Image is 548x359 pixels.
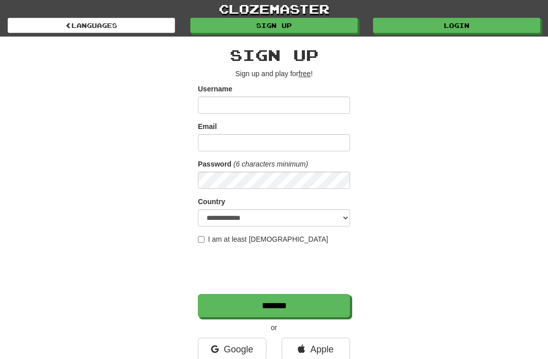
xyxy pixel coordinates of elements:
[198,236,204,243] input: I am at least [DEMOGRAPHIC_DATA]
[198,197,225,207] label: Country
[198,249,352,289] iframe: reCAPTCHA
[198,84,232,94] label: Username
[198,159,231,169] label: Password
[298,70,311,78] u: free
[373,18,540,33] a: Login
[233,160,308,168] em: (6 characters minimum)
[198,121,217,132] label: Email
[198,234,328,244] label: I am at least [DEMOGRAPHIC_DATA]
[198,322,350,333] p: or
[198,47,350,63] h2: Sign up
[8,18,175,33] a: Languages
[190,18,358,33] a: Sign up
[198,69,350,79] p: Sign up and play for !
